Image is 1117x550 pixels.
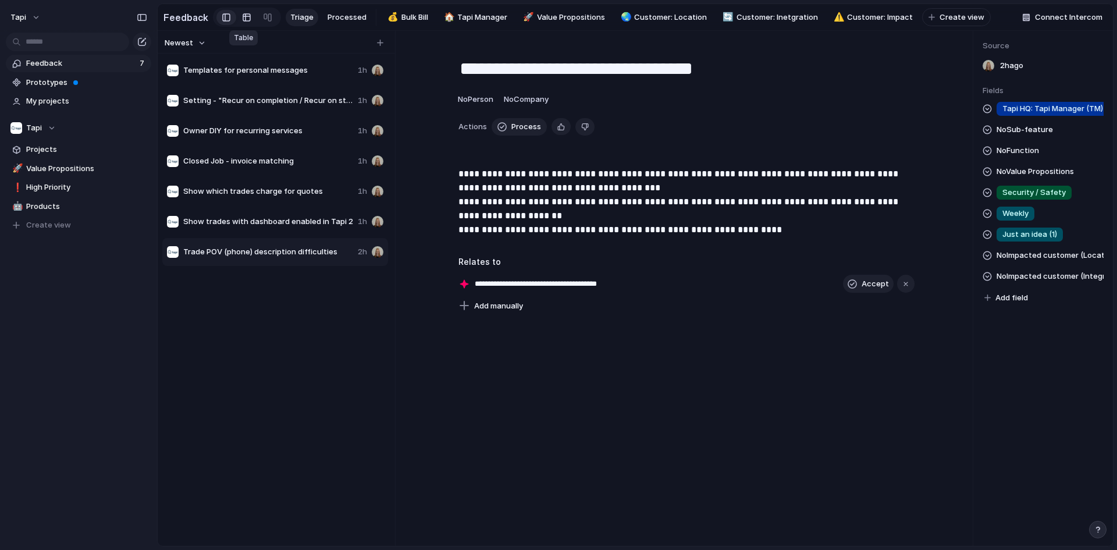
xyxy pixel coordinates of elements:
button: Create view [6,217,151,234]
div: ⚠️ [834,10,842,24]
span: Closed Job - invoice matching [183,155,353,167]
a: 💰Bulk Bill [381,9,433,26]
span: Bulk Bill [401,12,428,23]
div: 🤖 [12,200,20,213]
h3: Relates to [458,256,915,268]
button: Process [492,118,547,136]
span: 1h [358,216,367,228]
a: My projects [6,93,151,110]
span: Templates for personal messages [183,65,353,76]
span: Just an idea (1) [1002,229,1057,240]
a: ⚠️Customer: Impact [827,9,918,26]
span: Add field [995,292,1028,304]
span: tapi [10,12,26,23]
div: Table [229,30,258,45]
button: ❗ [10,182,22,193]
button: 🔄 [721,12,732,23]
div: 🏠 [444,10,452,24]
span: Prototypes [26,77,147,88]
span: 2h ago [1000,60,1023,72]
a: ❗High Priority [6,179,151,196]
span: Projects [26,144,147,155]
span: Customer: Location [634,12,707,23]
button: Delete [575,118,595,136]
button: Add manually [454,298,528,314]
span: Customer: Inetgration [737,12,818,23]
button: 🏠 [442,12,454,23]
span: Feedback [26,58,136,69]
span: 2h [358,246,367,258]
div: 💰 [387,10,396,24]
span: No Impacted customer (Location) [997,249,1104,262]
span: Tapi [26,122,42,134]
span: Customer: Impact [847,12,913,23]
div: 🌏 [621,10,629,24]
span: 1h [358,95,367,107]
button: Tapi [6,119,151,137]
span: Owner DIY for recurring services [183,125,353,137]
span: Triage [290,12,314,23]
span: Create view [26,219,71,231]
span: 1h [358,155,367,167]
a: 🏠Tapi Manager [437,9,513,26]
span: Value Propositions [537,12,605,23]
span: Show which trades charge for quotes [183,186,353,197]
span: Accept [862,278,889,290]
span: 1h [358,186,367,197]
a: Processed [323,9,371,26]
span: Trade POV (phone) description difficulties [183,246,353,258]
button: 🚀 [521,12,533,23]
button: NoPerson [455,90,496,109]
span: Tapi HQ: Tapi Manager (TM) [1002,103,1103,115]
span: No Impacted customer (Integration) [997,269,1104,283]
span: No Sub-feature [997,123,1053,137]
span: Security / Safety [1002,187,1066,198]
a: Feedback7 [6,55,151,72]
span: Newest [165,37,193,49]
a: 🌏Customer: Location [614,9,712,26]
button: ⚠️ [832,12,844,23]
span: Setting - "Recur on completion / Recur on start date" [183,95,353,107]
span: My projects [26,95,147,107]
span: Create view [940,12,984,23]
span: Value Propositions [26,163,147,175]
span: Connect Intercom [1035,12,1102,23]
span: No Function [997,144,1039,158]
span: 1h [358,65,367,76]
span: 1h [358,125,367,137]
button: 🚀 [10,163,22,175]
button: Connect Intercom [1018,9,1107,26]
div: 🚀 [523,10,531,24]
a: Prototypes [6,74,151,91]
a: 🚀Value Propositions [517,9,610,26]
span: Actions [458,121,487,133]
a: 🔄Customer: Inetgration [716,9,823,26]
a: Triage [286,9,318,26]
span: Source [983,40,1104,52]
button: Add field [983,290,1030,306]
button: 💰 [386,12,397,23]
button: 🌏 [619,12,631,23]
div: 🔄 [723,10,731,24]
span: Weekly [1002,208,1029,219]
div: 🚀 [12,162,20,175]
button: 🤖 [10,201,22,212]
span: Products [26,201,147,212]
span: Processed [328,12,367,23]
a: 🤖Products [6,198,151,215]
span: Show trades with dashboard enabled in Tapi 2 [183,216,353,228]
h2: Feedback [163,10,208,24]
button: Accept [843,275,894,293]
span: Tapi Manager [457,12,507,23]
button: tapi [5,8,47,27]
span: Add manually [474,300,523,312]
span: Process [511,121,541,133]
span: No Company [504,94,549,104]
